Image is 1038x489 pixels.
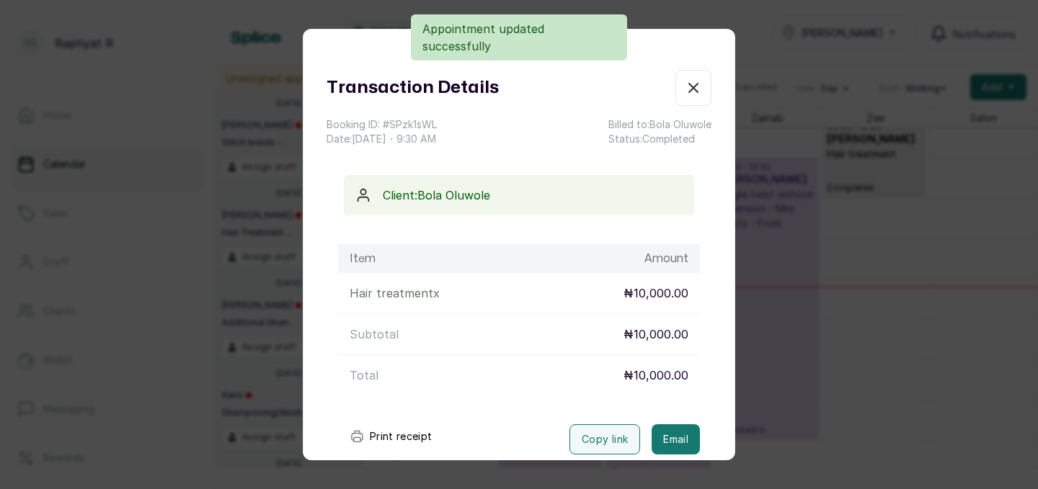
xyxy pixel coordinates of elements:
[624,367,688,384] p: ₦10,000.00
[652,424,700,454] button: Email
[350,250,376,267] h1: Item
[569,424,640,454] button: Copy link
[624,326,688,343] p: ₦10,000.00
[422,20,616,55] p: Appointment updated successfully
[608,132,711,146] p: Status: Completed
[327,132,437,146] p: Date: [DATE] ・ 9:30 AM
[624,284,688,302] p: ₦10,000.00
[327,75,499,101] h1: Transaction Details
[327,117,437,132] p: Booking ID: # SPzk1sWL
[350,367,378,384] p: Total
[644,250,688,267] h1: Amount
[350,284,440,302] p: Hair treatment x
[608,117,711,132] p: Billed to: Bola Oluwole
[350,326,399,343] p: Subtotal
[383,187,683,204] p: Client: Bola Oluwole
[338,422,444,451] button: Print receipt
